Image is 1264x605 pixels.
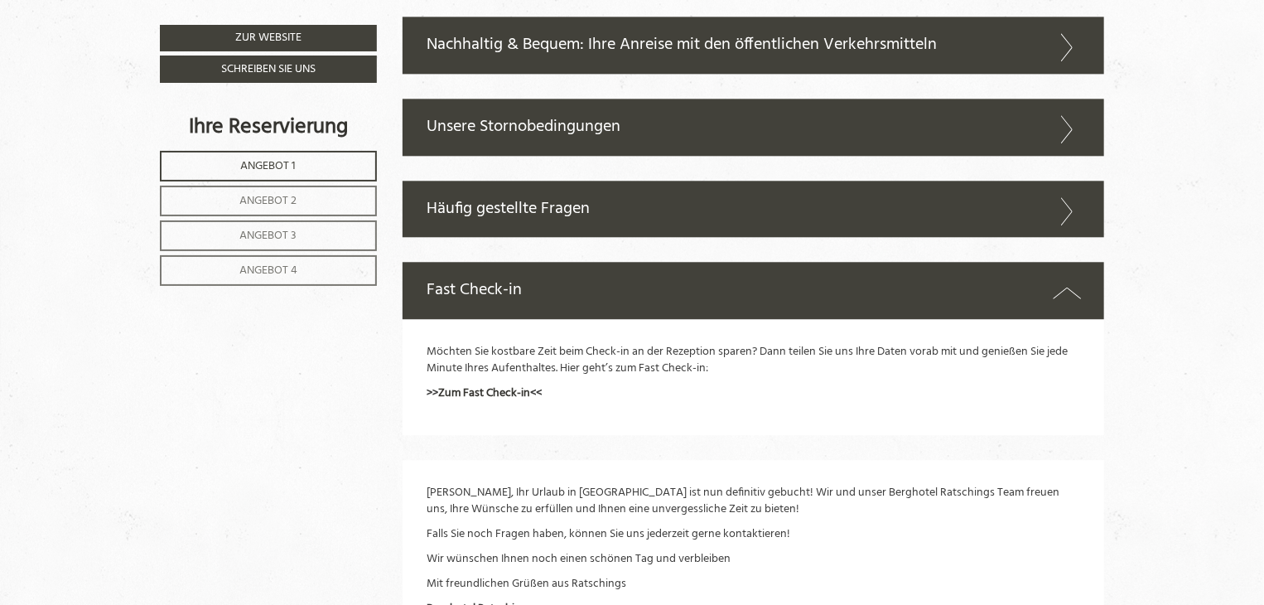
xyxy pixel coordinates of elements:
p: Möchten Sie kostbare Zeit beim Check-in an der Rezeption sparen? Dann teilen Sie uns Ihre Daten v... [427,344,1080,377]
strong: >> << [427,384,543,403]
div: Fast Check-in [403,262,1105,319]
a: Zum Fast Check-in [439,384,531,403]
p: [PERSON_NAME], Ihr Urlaub in [GEOGRAPHIC_DATA] ist nun definitiv gebucht! Wir und unser Berghotel... [427,485,1080,518]
div: Unsere Stornobedingungen [403,99,1105,156]
span: Angebot 3 [240,226,297,245]
div: Ihre Reservierung [160,112,377,143]
span: Angebot 1 [241,157,297,176]
p: Wir wünschen Ihnen noch einen schönen Tag und verbleiben [427,551,1080,568]
span: Angebot 4 [239,261,297,280]
a: Schreiben Sie uns [160,56,377,83]
div: Nachhaltig & Bequem: Ihre Anreise mit den öffentlichen Verkehrsmitteln [403,17,1105,74]
p: Falls Sie noch Fragen haben, können Sie uns jederzeit gerne kontaktieren! [427,526,1080,543]
p: Mit freundlichen Grüßen aus Ratschings [427,576,1080,593]
a: Zur Website [160,25,377,51]
div: Häufig gestellte Fragen [403,181,1105,238]
span: Angebot 2 [240,191,297,211]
